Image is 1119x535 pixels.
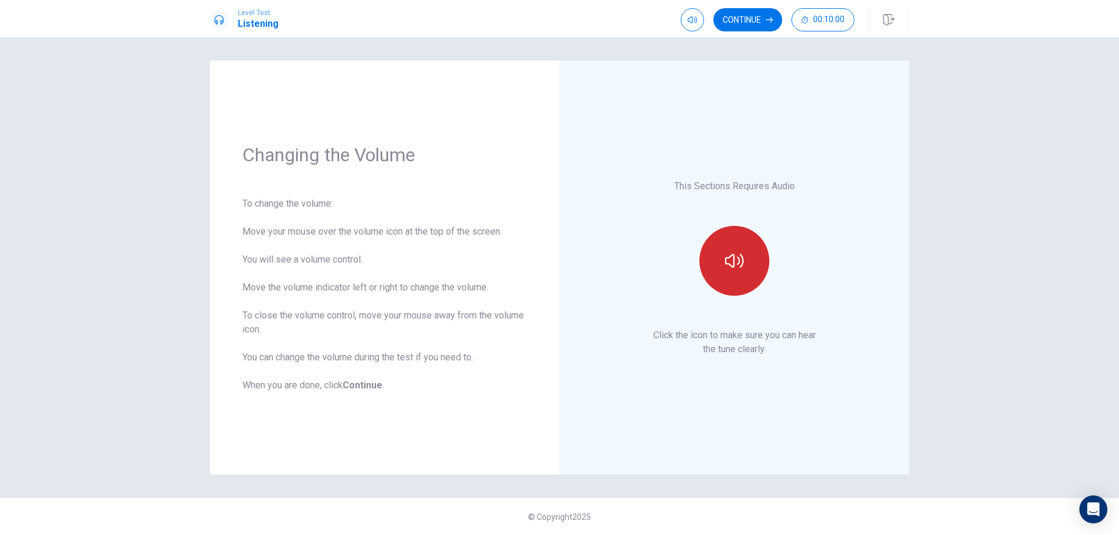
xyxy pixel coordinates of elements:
[813,15,844,24] span: 00:10:00
[674,179,795,193] p: This Sections Requires Audio
[242,197,527,392] div: To change the volume: Move your mouse over the volume icon at the top of the screen. You will see...
[238,17,279,31] h1: Listening
[713,8,782,31] button: Continue
[653,328,816,356] p: Click the icon to make sure you can hear the tune clearly.
[238,9,279,17] span: Level Test
[242,143,527,166] h1: Changing the Volume
[343,380,382,391] b: Continue
[1079,495,1107,523] div: Open Intercom Messenger
[791,8,854,31] button: 00:10:00
[528,512,591,522] span: © Copyright 2025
